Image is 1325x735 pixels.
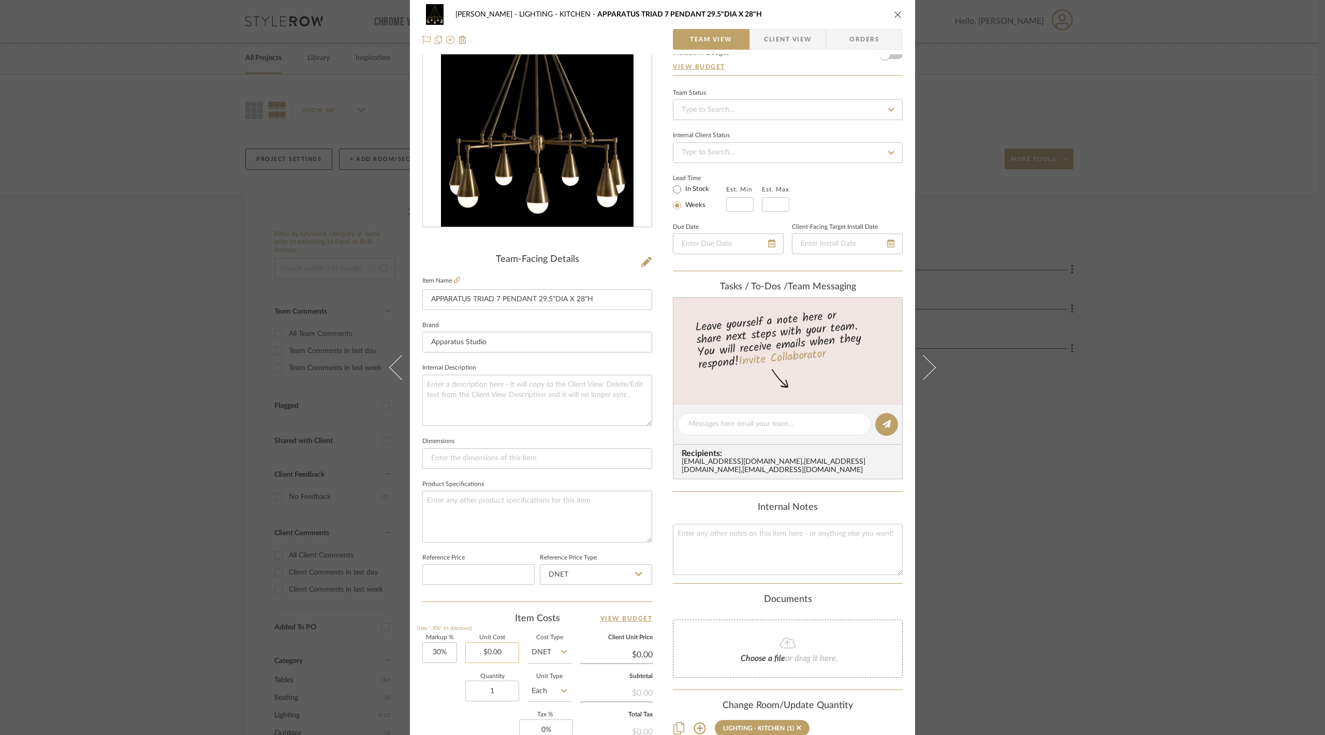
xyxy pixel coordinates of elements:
label: In Stock [683,185,709,194]
label: Est. Min [726,186,753,193]
span: LIGHTING - KITCHEN [519,11,597,18]
label: Total Tax [580,712,653,717]
div: Leave yourself a note here or share next steps with your team. You will receive emails when they ... [672,304,904,374]
label: Est. Max [762,186,789,193]
div: $0.00 [580,683,653,701]
input: Enter Item Name [422,289,652,310]
label: Client Unit Price [580,635,653,640]
label: Internal Description [422,365,476,371]
input: Enter Due Date [673,233,784,254]
span: Orders [838,29,891,50]
label: Unit Type [527,674,571,679]
label: Due Date [673,225,699,230]
label: Lead Time [673,173,726,183]
img: 6aaeb61e-d963-49b8-83e0-27d82eb8a56a_48x40.jpg [422,4,447,25]
div: 0 [423,3,652,227]
input: Enter Install Date [792,233,903,254]
div: Item Costs [422,612,652,625]
label: Tax % [519,712,571,717]
label: Dimensions [422,439,454,444]
div: LIGHTING - KITCHEN [723,725,785,732]
label: Reference Price Type [540,555,597,561]
div: Team-Facing Details [422,254,652,266]
label: Markup % [422,635,457,640]
div: Internal Client Status [673,133,730,138]
label: Weeks [683,201,705,210]
mat-radio-group: Select item type [673,183,726,212]
span: Client View [764,29,812,50]
label: Client-Facing Target Install Date [792,225,878,230]
label: Product Specifications [422,482,484,487]
img: 6aaeb61e-d963-49b8-83e0-27d82eb8a56a_436x436.jpg [441,3,633,227]
div: (1) [787,725,794,732]
label: Cost Type [527,635,571,640]
span: or drag it here. [785,654,838,663]
input: Enter the dimensions of this item [422,448,652,469]
label: Quantity [465,674,519,679]
span: Choose a file [741,654,785,663]
label: Item Name [422,276,460,285]
label: Subtotal [580,674,653,679]
div: Documents [673,594,903,606]
div: [EMAIL_ADDRESS][DOMAIN_NAME] , [EMAIL_ADDRESS][DOMAIN_NAME] , [EMAIL_ADDRESS][DOMAIN_NAME] [682,458,898,475]
span: Recipients: [682,449,898,458]
input: Type to Search… [673,99,903,120]
div: Team Status [673,91,706,96]
label: Unit Cost [465,635,519,640]
input: Enter Brand [422,332,652,352]
button: close [893,10,903,19]
a: View Budget [673,63,903,71]
div: Internal Notes [673,502,903,513]
div: Change Room/Update Quantity [673,700,903,712]
span: Team View [690,29,732,50]
label: Reference Price [422,555,465,561]
div: team Messaging [673,282,903,293]
img: Remove from project [459,36,467,44]
a: View Budget [600,612,653,625]
span: APPARATUS TRIAD 7 PENDANT 29.5"DIA X 28"H [597,11,762,18]
span: Tasks / To-Dos / [720,282,788,291]
label: Brand [422,323,439,328]
a: Invite Collaborator [738,345,827,371]
span: [PERSON_NAME] [455,11,519,18]
input: Type to Search… [673,142,903,163]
